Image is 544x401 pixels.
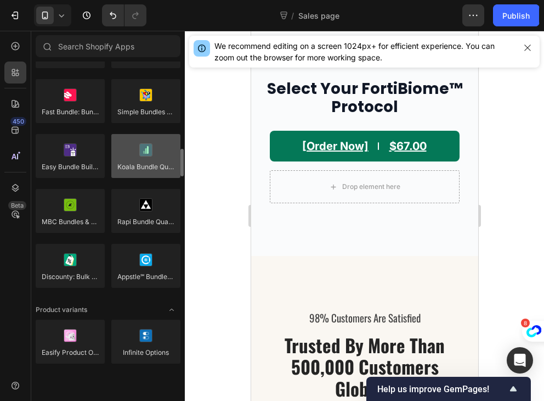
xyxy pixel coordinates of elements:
[10,117,26,126] div: 450
[377,384,507,394] span: Help us improve GemPages!
[493,4,539,26] button: Publish
[36,305,87,315] span: Product variants
[291,10,294,21] span: /
[377,382,520,396] button: Show survey - Help us improve GemPages!
[502,10,530,21] div: Publish
[36,35,180,57] input: Search Shopify Apps
[507,347,533,374] div: Open Intercom Messenger
[251,31,478,401] iframe: Design area
[298,10,339,21] span: Sales page
[8,201,26,210] div: Beta
[163,301,180,319] span: Toggle open
[102,4,146,26] div: Undo/Redo
[214,40,515,63] div: We recommend editing on a screen 1024px+ for efficient experience. You can zoom out the browser f...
